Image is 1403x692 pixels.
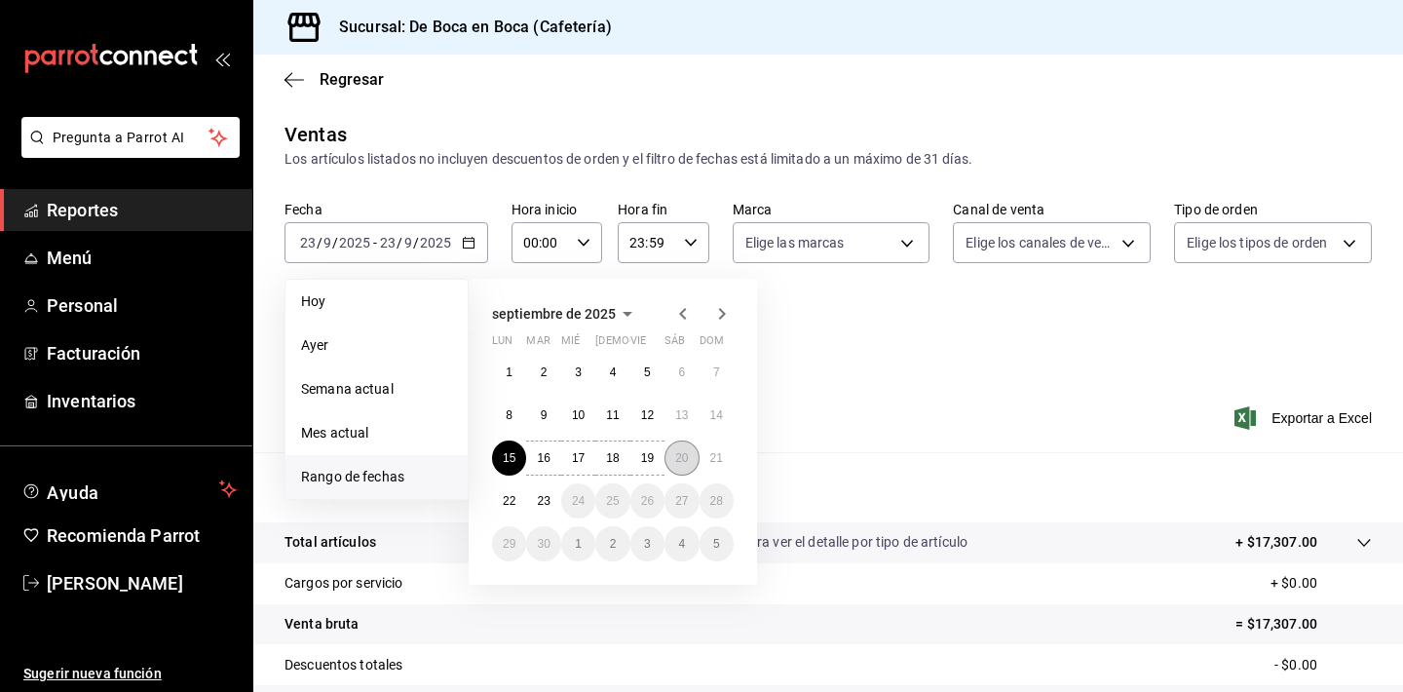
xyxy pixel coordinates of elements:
[47,388,237,414] span: Inventarios
[644,537,651,551] abbr: 3 de octubre de 2025
[664,526,699,561] button: 4 de octubre de 2025
[492,398,526,433] button: 8 de septiembre de 2025
[595,398,629,433] button: 11 de septiembre de 2025
[575,365,582,379] abbr: 3 de septiembre de 2025
[561,398,595,433] button: 10 de septiembre de 2025
[664,334,685,355] abbr: sábado
[492,483,526,519] button: 22 de septiembre de 2025
[745,233,845,252] span: Elige las marcas
[710,451,723,465] abbr: 21 de septiembre de 2025
[47,197,237,223] span: Reportes
[575,537,582,551] abbr: 1 de octubre de 2025
[320,70,384,89] span: Regresar
[503,537,515,551] abbr: 29 de septiembre de 2025
[664,441,699,476] button: 20 de septiembre de 2025
[284,614,359,634] p: Venta bruta
[610,365,617,379] abbr: 4 de septiembre de 2025
[630,334,646,355] abbr: viernes
[301,379,452,400] span: Semana actual
[284,476,1372,499] p: Resumen
[630,398,664,433] button: 12 de septiembre de 2025
[284,203,488,216] label: Fecha
[618,203,708,216] label: Hora fin
[21,117,240,158] button: Pregunta a Parrot AI
[541,365,548,379] abbr: 2 de septiembre de 2025
[606,451,619,465] abbr: 18 de septiembre de 2025
[512,203,602,216] label: Hora inicio
[595,483,629,519] button: 25 de septiembre de 2025
[537,537,550,551] abbr: 30 de septiembre de 2025
[630,483,664,519] button: 26 de septiembre de 2025
[572,494,585,508] abbr: 24 de septiembre de 2025
[561,526,595,561] button: 1 de octubre de 2025
[700,483,734,519] button: 28 de septiembre de 2025
[492,441,526,476] button: 15 de septiembre de 2025
[561,355,595,390] button: 3 de septiembre de 2025
[397,235,402,250] span: /
[492,526,526,561] button: 29 de septiembre de 2025
[47,570,237,596] span: [PERSON_NAME]
[630,441,664,476] button: 19 de septiembre de 2025
[1238,406,1372,430] button: Exportar a Excel
[675,408,688,422] abbr: 13 de septiembre de 2025
[541,408,548,422] abbr: 9 de septiembre de 2025
[675,451,688,465] abbr: 20 de septiembre de 2025
[678,537,685,551] abbr: 4 de octubre de 2025
[23,664,237,684] span: Sugerir nueva función
[630,355,664,390] button: 5 de septiembre de 2025
[322,235,332,250] input: --
[537,494,550,508] abbr: 23 de septiembre de 2025
[595,526,629,561] button: 2 de octubre de 2025
[700,398,734,433] button: 14 de septiembre de 2025
[641,494,654,508] abbr: 26 de septiembre de 2025
[561,334,580,355] abbr: miércoles
[47,245,237,271] span: Menú
[503,451,515,465] abbr: 15 de septiembre de 2025
[953,203,1151,216] label: Canal de venta
[47,522,237,549] span: Recomienda Parrot
[572,451,585,465] abbr: 17 de septiembre de 2025
[379,235,397,250] input: --
[700,526,734,561] button: 5 de octubre de 2025
[966,233,1115,252] span: Elige los canales de venta
[644,365,651,379] abbr: 5 de septiembre de 2025
[526,483,560,519] button: 23 de septiembre de 2025
[606,494,619,508] abbr: 25 de septiembre de 2025
[526,441,560,476] button: 16 de septiembre de 2025
[53,128,209,148] span: Pregunta a Parrot AI
[664,483,699,519] button: 27 de septiembre de 2025
[537,451,550,465] abbr: 16 de septiembre de 2025
[492,302,639,326] button: septiembre de 2025
[214,51,230,66] button: open_drawer_menu
[526,526,560,561] button: 30 de septiembre de 2025
[403,235,413,250] input: --
[700,334,724,355] abbr: domingo
[14,141,240,162] a: Pregunta a Parrot AI
[301,423,452,443] span: Mes actual
[561,441,595,476] button: 17 de septiembre de 2025
[373,235,377,250] span: -
[1235,532,1317,553] p: + $17,307.00
[284,573,403,594] p: Cargos por servicio
[664,398,699,433] button: 13 de septiembre de 2025
[301,335,452,356] span: Ayer
[284,655,402,675] p: Descuentos totales
[700,355,734,390] button: 7 de septiembre de 2025
[284,120,347,149] div: Ventas
[710,408,723,422] abbr: 14 de septiembre de 2025
[419,235,452,250] input: ----
[284,149,1372,170] div: Los artículos listados no incluyen descuentos de orden y el filtro de fechas está limitado a un m...
[733,203,930,216] label: Marca
[713,537,720,551] abbr: 5 de octubre de 2025
[284,532,376,553] p: Total artículos
[526,334,550,355] abbr: martes
[1174,203,1372,216] label: Tipo de orden
[413,235,419,250] span: /
[641,451,654,465] abbr: 19 de septiembre de 2025
[503,494,515,508] abbr: 22 de septiembre de 2025
[47,340,237,366] span: Facturación
[492,306,616,322] span: septiembre de 2025
[47,292,237,319] span: Personal
[301,467,452,487] span: Rango de fechas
